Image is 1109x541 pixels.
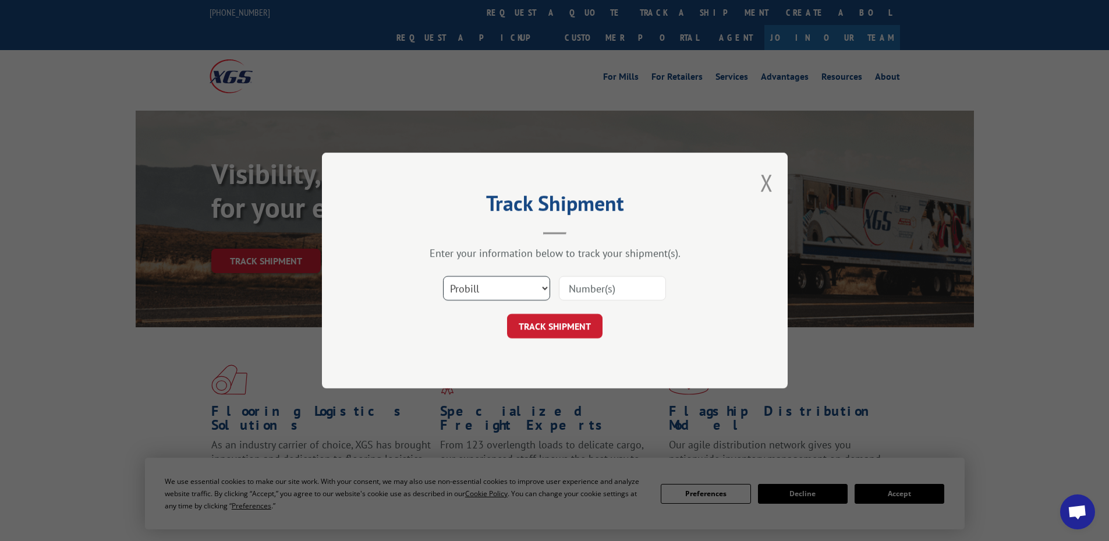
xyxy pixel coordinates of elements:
[760,167,773,198] button: Close modal
[380,195,729,217] h2: Track Shipment
[1060,494,1095,529] a: Open chat
[380,246,729,260] div: Enter your information below to track your shipment(s).
[507,314,603,338] button: TRACK SHIPMENT
[559,276,666,300] input: Number(s)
